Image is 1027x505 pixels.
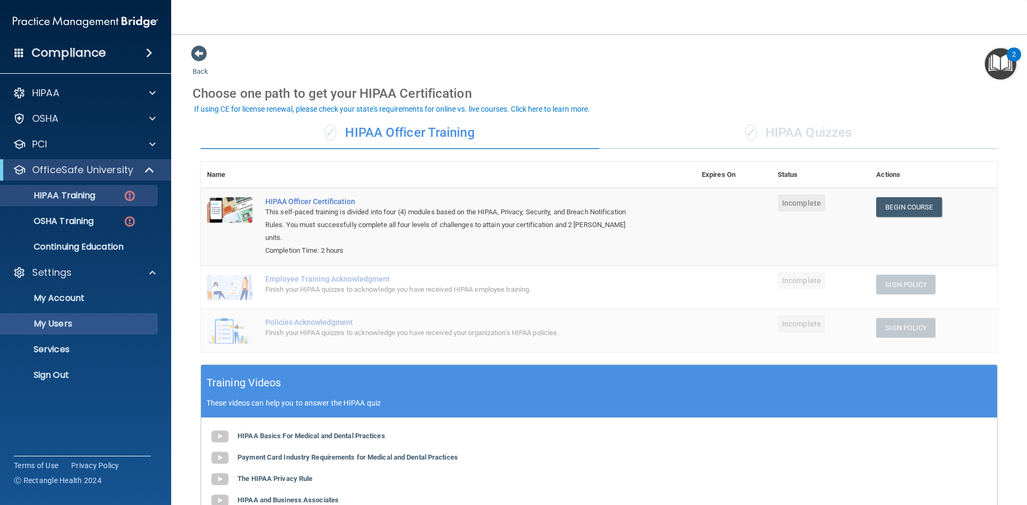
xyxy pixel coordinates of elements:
a: HIPAA [13,87,156,99]
div: Choose one path to get your HIPAA Certification [193,78,1006,109]
p: OSHA Training [7,216,94,227]
p: Services [7,344,153,355]
span: Ⓒ Rectangle Health 2024 [14,475,102,486]
button: If using CE for license renewal, please check your state's requirements for online vs. live cours... [193,104,592,114]
img: gray_youtube_icon.38fcd6cc.png [209,469,231,490]
div: Finish your HIPAA quizzes to acknowledge you have received HIPAA employee training. [265,283,642,296]
p: Settings [32,266,72,279]
a: OfficeSafe University [13,164,155,176]
div: Employee Training Acknowledgment [265,275,642,283]
img: gray_youtube_icon.38fcd6cc.png [209,447,231,469]
p: OfficeSafe University [32,164,133,176]
div: Completion Time: 2 hours [265,244,642,257]
div: Finish your HIPAA quizzes to acknowledge you have received your organization’s HIPAA policies. [265,327,642,339]
th: Name [201,162,259,188]
button: Sign Policy [876,318,936,338]
span: Incomplete [778,272,825,289]
h5: Training Videos [206,374,281,392]
a: Privacy Policy [71,460,119,471]
span: ✓ [325,125,336,141]
p: HIPAA [32,87,59,99]
p: OSHA [32,112,59,125]
button: Sign Policy [876,275,936,294]
div: Policies Acknowledgment [265,318,642,327]
b: HIPAA Basics For Medical and Dental Practices [237,432,385,440]
th: Actions [870,162,998,188]
div: 2 [1012,55,1016,68]
a: Back [193,55,208,75]
b: HIPAA and Business Associates [237,496,339,504]
h4: Compliance [32,45,106,60]
a: PCI [13,138,156,151]
p: These videos can help you to answer the HIPAA quiz [206,399,992,407]
span: ✓ [745,125,757,141]
a: HIPAA Officer Certification [265,197,642,206]
p: Continuing Education [7,242,153,252]
img: PMB logo [13,11,158,33]
th: Status [771,162,870,188]
span: Incomplete [778,195,825,212]
iframe: Drift Widget Chat Controller [974,431,1014,472]
div: This self-paced training is divided into four (4) modules based on the HIPAA, Privacy, Security, ... [265,206,642,244]
span: Incomplete [778,315,825,332]
a: Settings [13,266,156,279]
p: PCI [32,138,47,151]
b: Payment Card Industry Requirements for Medical and Dental Practices [237,453,458,461]
div: HIPAA Quizzes [599,117,998,149]
p: Sign Out [7,370,153,380]
img: danger-circle.6113f641.png [123,189,136,203]
img: danger-circle.6113f641.png [123,215,136,228]
a: Terms of Use [14,460,58,471]
img: gray_youtube_icon.38fcd6cc.png [209,426,231,447]
a: OSHA [13,112,156,125]
p: My Account [7,293,153,304]
p: My Users [7,318,153,329]
div: If using CE for license renewal, please check your state's requirements for online vs. live cours... [194,105,590,113]
b: The HIPAA Privacy Rule [237,475,312,483]
button: Open Resource Center, 2 new notifications [985,48,1016,80]
div: HIPAA Officer Training [201,117,599,149]
a: Begin Course [876,197,941,217]
p: HIPAA Training [7,190,95,201]
th: Expires On [695,162,771,188]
